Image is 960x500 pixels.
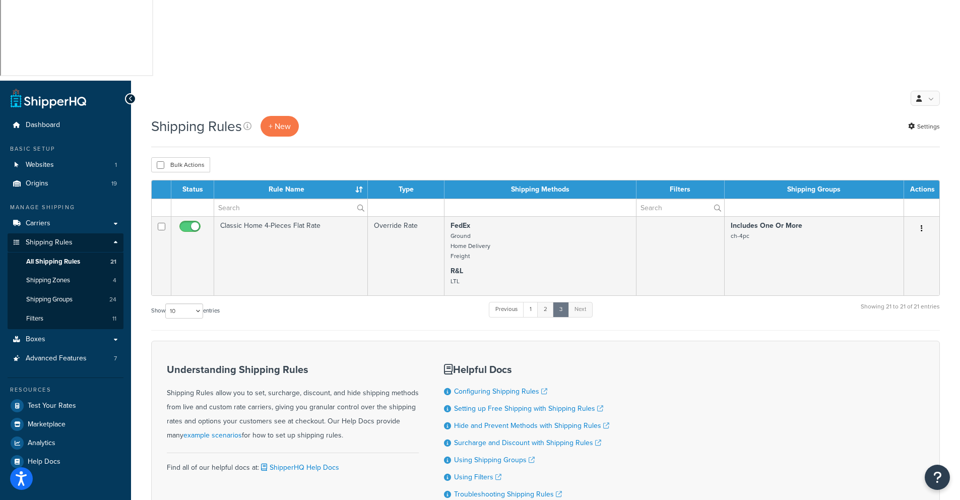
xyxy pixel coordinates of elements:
[26,354,87,363] span: Advanced Features
[8,309,123,328] li: Filters
[444,180,637,199] th: Shipping Methods
[151,303,220,319] label: Show entries
[113,276,116,285] span: 4
[8,214,123,233] a: Carriers
[28,458,60,466] span: Help Docs
[454,455,535,465] a: Using Shipping Groups
[8,174,123,193] li: Origins
[451,231,490,261] small: Ground Home Delivery Freight
[523,302,538,317] a: 1
[908,119,940,134] a: Settings
[8,453,123,471] a: Help Docs
[259,462,339,473] a: ShipperHQ Help Docs
[11,88,86,108] a: ShipperHQ Home
[110,258,116,266] span: 21
[171,180,214,199] th: Status
[454,437,601,448] a: Surcharge and Discount with Shipping Rules
[925,465,950,490] button: Open Resource Center
[454,386,547,397] a: Configuring Shipping Rules
[454,420,609,431] a: Hide and Prevent Methods with Shipping Rules
[8,203,123,212] div: Manage Shipping
[8,145,123,153] div: Basic Setup
[368,216,444,295] td: Override Rate
[731,231,749,240] small: ch-4pc
[165,303,203,319] select: Showentries
[8,233,123,329] li: Shipping Rules
[214,216,368,295] td: Classic Home 4-Pieces Flat Rate
[8,349,123,368] li: Advanced Features
[451,220,470,231] strong: FedEx
[214,180,368,199] th: Rule Name : activate to sort column ascending
[8,116,123,135] a: Dashboard
[167,364,419,375] h3: Understanding Shipping Rules
[183,430,242,441] a: example scenarios
[8,271,123,290] a: Shipping Zones 4
[8,156,123,174] li: Websites
[26,258,80,266] span: All Shipping Rules
[8,290,123,309] a: Shipping Groups 24
[28,420,66,429] span: Marketplace
[8,290,123,309] li: Shipping Groups
[8,156,123,174] a: Websites 1
[8,386,123,394] div: Resources
[214,199,367,216] input: Search
[454,403,603,414] a: Setting up Free Shipping with Shipping Rules
[261,116,299,137] p: + New
[26,161,54,169] span: Websites
[553,302,569,317] a: 3
[636,199,724,216] input: Search
[26,315,43,323] span: Filters
[731,220,802,231] strong: Includes One Or More
[28,439,55,448] span: Analytics
[8,397,123,415] a: Test Your Rates
[167,453,419,475] div: Find all of our helpful docs at:
[904,180,939,199] th: Actions
[454,489,562,499] a: Troubleshooting Shipping Rules
[114,354,117,363] span: 7
[26,276,70,285] span: Shipping Zones
[537,302,554,317] a: 2
[26,335,45,344] span: Boxes
[8,349,123,368] a: Advanced Features 7
[451,277,460,286] small: LTL
[8,434,123,452] a: Analytics
[568,302,593,317] a: Next
[8,330,123,349] a: Boxes
[454,472,501,482] a: Using Filters
[26,121,60,130] span: Dashboard
[26,238,73,247] span: Shipping Rules
[368,180,444,199] th: Type
[8,174,123,193] a: Origins 19
[451,266,463,276] strong: R&L
[28,402,76,410] span: Test Your Rates
[111,179,117,188] span: 19
[26,295,73,304] span: Shipping Groups
[8,253,123,271] a: All Shipping Rules 21
[861,301,940,323] div: Showing 21 to 21 of 21 entries
[725,180,904,199] th: Shipping Groups
[115,161,117,169] span: 1
[8,415,123,433] a: Marketplace
[112,315,116,323] span: 11
[151,157,210,172] button: Bulk Actions
[444,364,609,375] h3: Helpful Docs
[636,180,725,199] th: Filters
[8,233,123,252] a: Shipping Rules
[109,295,116,304] span: 24
[26,179,48,188] span: Origins
[26,219,50,228] span: Carriers
[8,253,123,271] li: All Shipping Rules
[8,271,123,290] li: Shipping Zones
[167,364,419,443] div: Shipping Rules allow you to set, surcharge, discount, and hide shipping methods from live and cus...
[151,116,242,136] h1: Shipping Rules
[489,302,524,317] a: Previous
[8,309,123,328] a: Filters 11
